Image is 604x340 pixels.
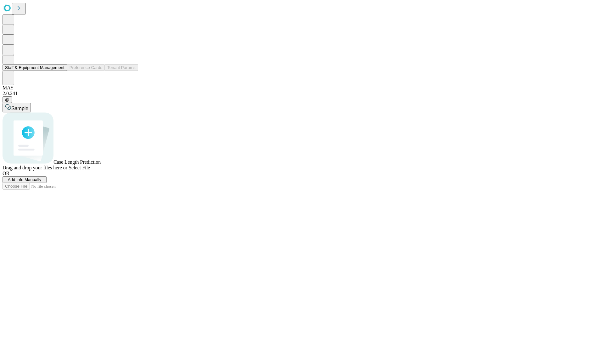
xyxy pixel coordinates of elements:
button: @ [3,96,12,103]
button: Preference Cards [67,64,105,71]
span: Drag and drop your files here or [3,165,67,170]
div: MAY [3,85,601,91]
button: Tenant Params [105,64,138,71]
span: @ [5,97,9,102]
span: Sample [11,106,28,111]
button: Add Info Manually [3,176,47,183]
div: 2.0.241 [3,91,601,96]
span: Select File [69,165,90,170]
span: OR [3,171,9,176]
span: Add Info Manually [8,177,42,182]
button: Sample [3,103,31,112]
span: Case Length Prediction [53,159,101,165]
button: Staff & Equipment Management [3,64,67,71]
